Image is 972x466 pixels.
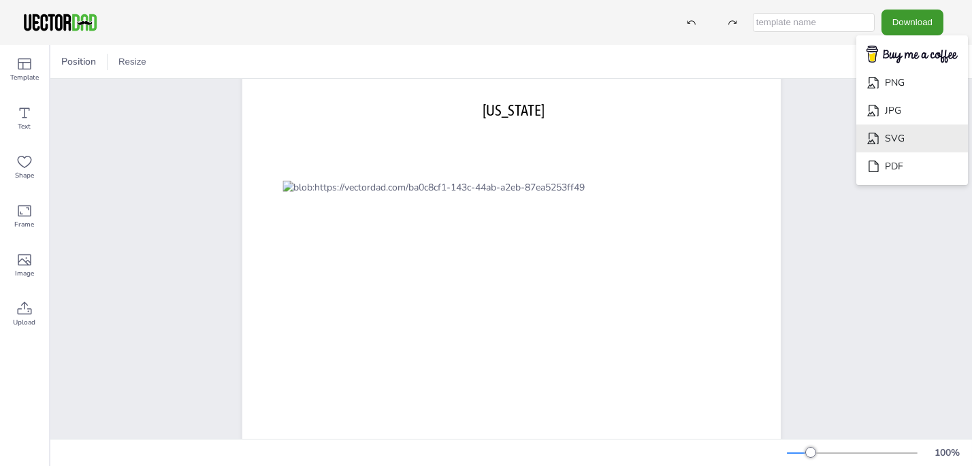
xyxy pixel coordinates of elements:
span: [US_STATE] [483,101,545,119]
span: Upload [14,317,36,328]
img: buymecoffee.png [858,41,967,68]
span: Text [18,121,31,132]
li: JPG [856,97,968,124]
button: Resize [113,51,152,73]
span: Shape [15,170,34,181]
li: SVG [856,124,968,152]
input: template name [753,13,875,32]
span: Template [10,72,39,83]
img: VectorDad-1.png [22,12,99,33]
button: Download [881,10,943,35]
span: Frame [15,219,35,230]
ul: Download [856,35,968,186]
li: PNG [856,69,968,97]
span: Position [59,55,99,68]
span: Image [15,268,34,279]
li: PDF [856,152,968,180]
div: 100 % [931,446,964,459]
